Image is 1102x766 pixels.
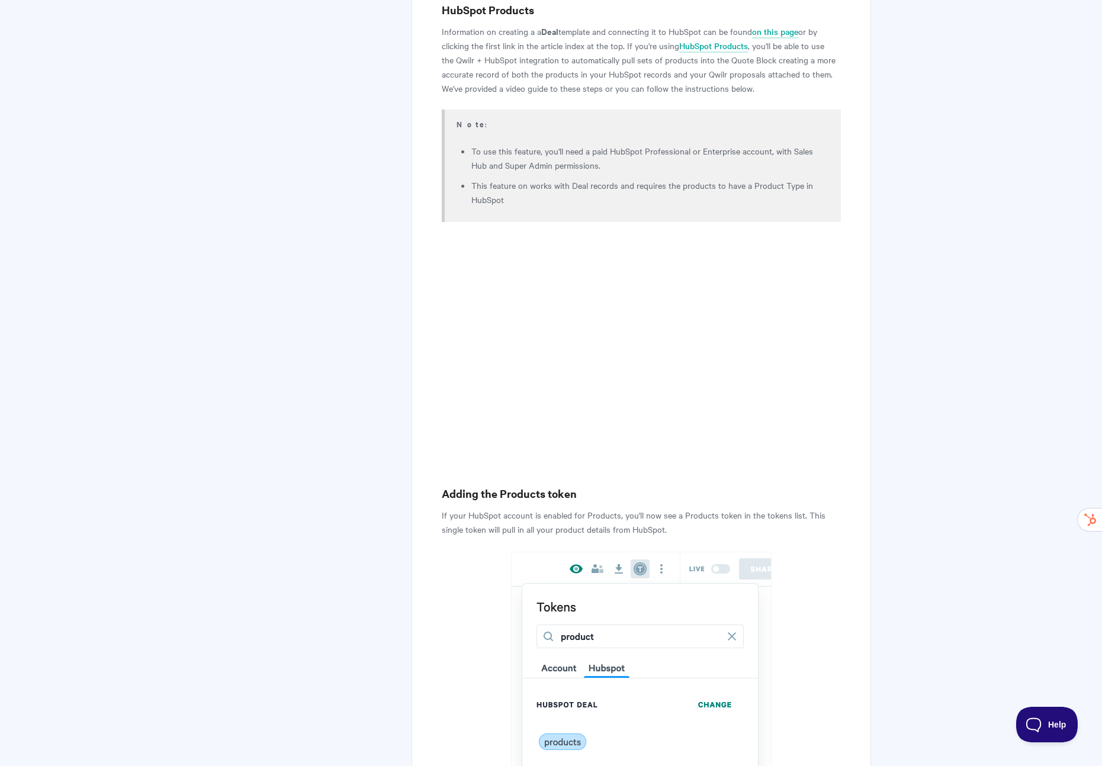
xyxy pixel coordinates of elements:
li: This feature on works with Deal records and requires the products to have a Product Type in HubSpot [471,178,825,207]
b: Note [457,118,485,130]
strong: Deal [541,25,558,37]
a: on this page [752,25,798,38]
li: To use this feature, you'll need a paid HubSpot Professional or Enterprise account, with Sales Hu... [471,144,825,172]
h3: HubSpot Products [442,2,840,18]
p: Information on creating a a template and connecting it to HubSpot can be found or by clicking the... [442,24,840,95]
iframe: Toggle Customer Support [1016,707,1078,742]
a: HubSpot Products [679,40,748,53]
p: : [457,117,825,131]
h3: Adding the Products token [442,485,840,502]
p: If your HubSpot account is enabled for Products, you'll now see a Products token in the tokens li... [442,508,840,536]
